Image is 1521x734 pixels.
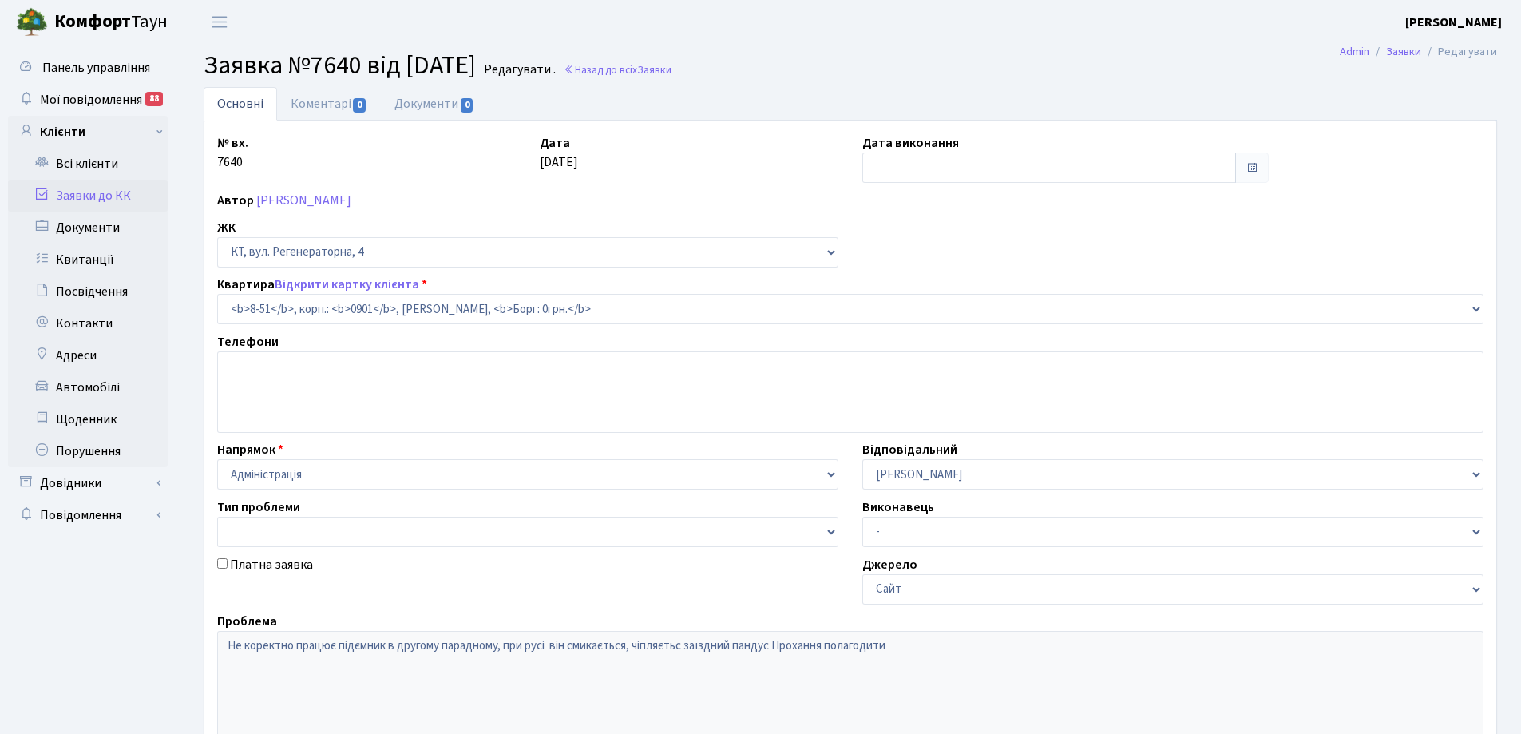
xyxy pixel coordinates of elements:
a: Всі клієнти [8,148,168,180]
a: Посвідчення [8,276,168,307]
label: Платна заявка [230,555,313,574]
a: Щоденник [8,403,168,435]
a: [PERSON_NAME] [1405,13,1502,32]
li: Редагувати [1421,43,1497,61]
a: Документи [381,87,488,121]
a: Контакти [8,307,168,339]
a: Довідники [8,467,168,499]
label: Телефони [217,332,279,351]
label: Квартира [217,275,427,294]
label: Проблема [217,612,277,631]
img: logo.png [16,6,48,38]
label: ЖК [217,218,236,237]
div: 7640 [205,133,528,183]
span: Заявки [637,62,671,77]
label: Напрямок [217,440,283,459]
a: Автомобілі [8,371,168,403]
label: Тип проблеми [217,498,300,517]
label: № вх. [217,133,248,153]
label: Джерело [862,555,917,574]
a: [PERSON_NAME] [256,192,351,209]
label: Виконавець [862,498,934,517]
a: Панель управління [8,52,168,84]
span: Мої повідомлення [40,91,142,109]
a: Повідомлення [8,499,168,531]
a: Мої повідомлення88 [8,84,168,116]
a: Admin [1340,43,1369,60]
a: Документи [8,212,168,244]
a: Заявки [1386,43,1421,60]
a: Квитанції [8,244,168,276]
small: Редагувати . [481,62,556,77]
span: 0 [353,98,366,113]
a: Назад до всіхЗаявки [564,62,671,77]
select: ) [217,294,1483,324]
a: Заявки до КК [8,180,168,212]
span: Панель управління [42,59,150,77]
b: Комфорт [54,9,131,34]
a: Коментарі [277,87,381,121]
a: Адреси [8,339,168,371]
a: Клієнти [8,116,168,148]
a: Основні [204,87,277,121]
span: 0 [461,98,473,113]
label: Автор [217,191,254,210]
a: Відкрити картку клієнта [275,276,419,293]
b: [PERSON_NAME] [1405,14,1502,31]
nav: breadcrumb [1316,35,1521,69]
span: Заявка №7640 від [DATE] [204,47,476,84]
span: Таун [54,9,168,36]
label: Відповідальний [862,440,957,459]
button: Переключити навігацію [200,9,240,35]
a: Порушення [8,435,168,467]
div: [DATE] [528,133,850,183]
label: Дата [540,133,570,153]
label: Дата виконання [862,133,959,153]
div: 88 [145,92,163,106]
